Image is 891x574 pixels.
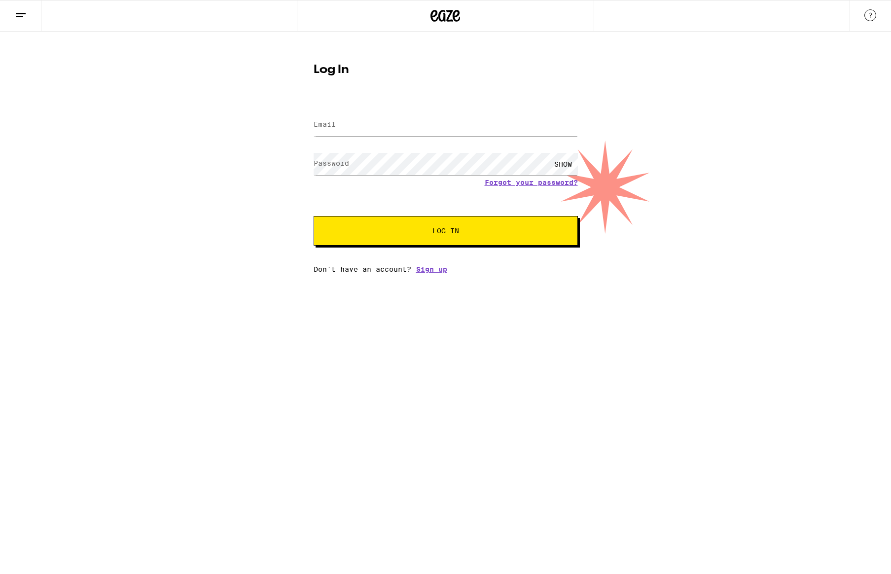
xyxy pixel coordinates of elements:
[432,227,459,234] span: Log In
[314,64,578,76] h1: Log In
[314,265,578,273] div: Don't have an account?
[314,120,336,128] label: Email
[548,153,578,175] div: SHOW
[314,216,578,246] button: Log In
[416,265,447,273] a: Sign up
[485,179,578,186] a: Forgot your password?
[314,114,578,136] input: Email
[314,159,349,167] label: Password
